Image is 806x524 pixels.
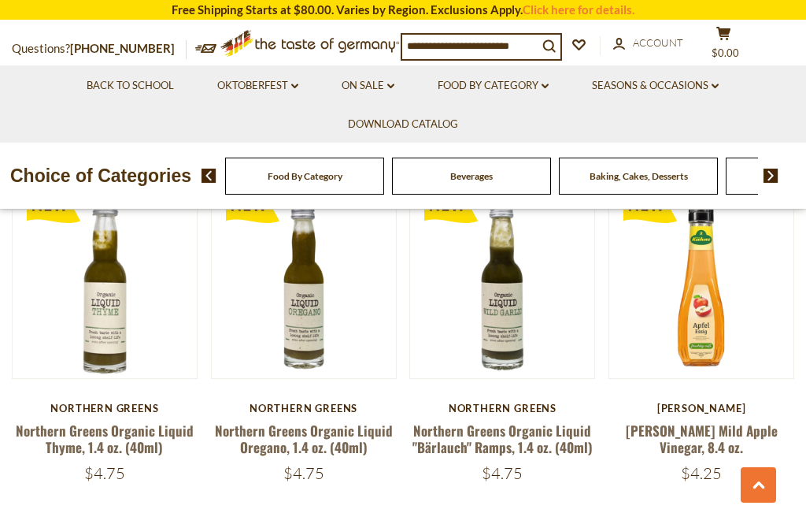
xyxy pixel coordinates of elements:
p: Questions? [12,39,187,59]
div: Northern Greens [12,402,198,414]
span: $4.75 [482,463,523,483]
a: Food By Category [438,77,549,95]
a: Seasons & Occasions [592,77,719,95]
a: Back to School [87,77,174,95]
a: Northern Greens Organic Liquid "Bärlauch" Ramps, 1.4 oz. (40ml) [412,421,593,457]
img: previous arrow [201,169,216,183]
a: Click here for details. [523,2,634,17]
a: Oktoberfest [217,77,298,95]
div: [PERSON_NAME] [608,402,794,414]
span: $0.00 [712,46,739,59]
a: On Sale [342,77,394,95]
img: Northern Greens Organic Liquid Oregano, 1.4 oz. (40ml) [212,194,396,378]
span: Account [633,36,683,49]
a: Food By Category [268,170,342,182]
a: Account [613,35,683,52]
a: Northern Greens Organic Liquid Oregano, 1.4 oz. (40ml) [215,421,393,457]
div: Northern Greens [409,402,595,414]
img: Kuehne Mild Apple Vinegar, 8.4 oz. [609,194,793,378]
img: Northern Greens Organic Liquid Thyme, 1.4 oz. (40ml) [13,194,197,378]
img: next arrow [763,169,778,183]
span: $4.75 [283,463,324,483]
span: $4.25 [681,463,722,483]
a: [PERSON_NAME] Mild Apple Vinegar, 8.4 oz. [626,421,778,457]
a: [PHONE_NUMBER] [70,41,175,55]
button: $0.00 [700,26,747,65]
a: Northern Greens Organic Liquid Thyme, 1.4 oz. (40ml) [16,421,194,457]
a: Beverages [450,170,493,182]
a: Download Catalog [348,116,458,133]
span: $4.75 [84,463,125,483]
img: Northern Greens Organic Liquid "Bärlauch" Ramps, 1.4 oz. (40ml) [410,194,594,378]
a: Baking, Cakes, Desserts [590,170,688,182]
div: Northern Greens [211,402,397,414]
